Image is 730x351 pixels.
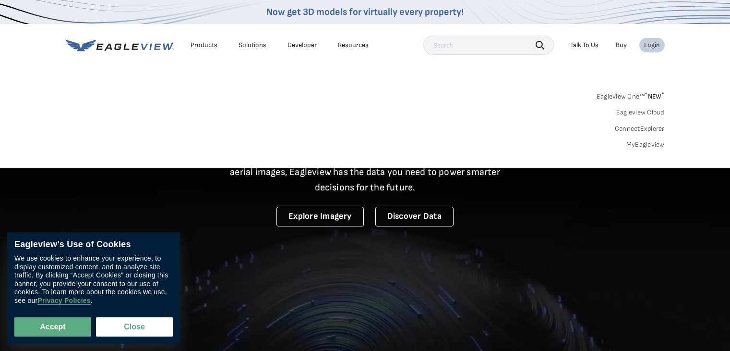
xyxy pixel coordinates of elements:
input: Search [423,36,554,55]
div: We use cookies to enhance your experience, to display customized content, and to analyze site tra... [14,255,173,305]
div: Resources [338,41,369,50]
div: Solutions [239,41,266,50]
a: Privacy Policies [37,297,90,305]
a: Eagleview One™*NEW* [597,89,665,100]
a: ConnectExplorer [615,125,665,133]
p: A new era starts here. Built on more than 3.5 billion high-resolution aerial images, Eagleview ha... [218,149,512,195]
button: Close [96,317,173,337]
a: Developer [287,41,317,50]
a: Discover Data [375,207,454,226]
div: Login [644,41,660,50]
span: NEW [645,92,664,100]
div: Talk To Us [570,41,598,50]
div: Eagleview’s Use of Cookies [14,239,173,250]
a: Explore Imagery [276,207,364,226]
div: Products [191,41,217,50]
a: Eagleview Cloud [616,108,665,117]
a: Now get 3D models for virtually every property! [266,6,464,18]
a: MyEagleview [626,140,665,149]
a: Buy [616,41,627,50]
button: Accept [14,317,91,337]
